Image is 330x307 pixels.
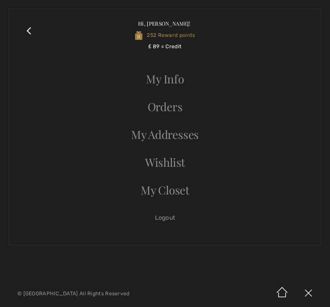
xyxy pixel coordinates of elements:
img: X [295,280,321,307]
p: © [GEOGRAPHIC_DATA] All Rights Reserved [17,290,195,297]
a: Logout [18,208,312,228]
a: My Closet [18,181,312,200]
a: Wishlist [18,153,312,172]
span: ₤ 89 = Credit [148,43,182,50]
a: Orders [18,97,312,116]
span: 252 Reward points [135,32,195,38]
span: Hi, [PERSON_NAME]! [138,20,190,27]
img: Home [269,280,295,307]
a: My Info [18,69,312,89]
a: My Addresses [18,125,312,144]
